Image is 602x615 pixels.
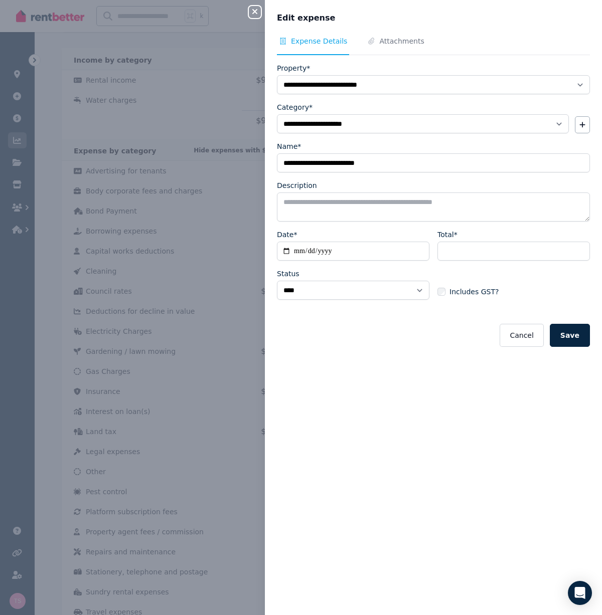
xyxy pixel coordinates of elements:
label: Total* [437,230,458,240]
label: Status [277,269,299,279]
span: Expense Details [291,36,347,46]
nav: Tabs [277,36,590,55]
label: Name* [277,141,301,151]
span: Edit expense [277,12,335,24]
label: Description [277,180,317,190]
input: Includes GST? [437,288,445,296]
label: Property* [277,63,310,73]
button: Cancel [500,324,543,347]
span: Attachments [379,36,424,46]
label: Category* [277,102,313,112]
span: Includes GST? [449,287,499,297]
div: Open Intercom Messenger [568,581,592,605]
button: Save [550,324,590,347]
label: Date* [277,230,297,240]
